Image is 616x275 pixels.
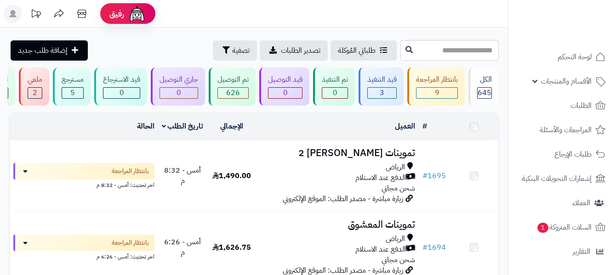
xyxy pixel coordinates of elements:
[541,75,592,88] span: الأقسام والمنتجات
[33,87,37,98] span: 2
[478,87,491,98] span: 645
[467,67,501,106] a: الكل645
[477,74,492,85] div: الكل
[162,121,204,132] a: تاريخ الطلب
[128,5,146,23] img: ai-face.png
[28,88,42,98] div: 2
[62,74,84,85] div: مسترجع
[24,5,47,25] a: تحديثات المنصة
[331,40,397,61] a: طلباتي المُوكلة
[103,88,140,98] div: 0
[522,172,592,185] span: إشعارات التحويلات البنكية
[160,88,198,98] div: 0
[514,143,610,165] a: طلبات الإرجاع
[368,88,396,98] div: 3
[322,88,348,98] div: 0
[70,87,75,98] span: 5
[386,162,405,173] span: الرياض
[257,67,311,106] a: قيد التوصيل 0
[380,87,384,98] span: 3
[11,40,88,61] a: إضافة طلب جديد
[268,74,302,85] div: قيد التوصيل
[382,183,415,194] span: شحن مجاني
[572,196,590,209] span: العملاء
[405,67,467,106] a: بانتظار المراجعة 9
[514,192,610,214] a: العملاء
[218,88,248,98] div: 626
[514,216,610,238] a: السلات المتروكة1
[570,99,592,112] span: الطلبات
[514,168,610,190] a: إشعارات التحويلات البنكية
[112,167,149,176] span: بانتظار المراجعة
[177,87,181,98] span: 0
[553,12,607,31] img: logo-2.png
[540,123,592,136] span: المراجعات والأسئلة
[213,40,257,61] button: تصفية
[220,121,243,132] a: الإجمالي
[435,87,439,98] span: 9
[355,244,406,255] span: الدفع عند الاستلام
[514,95,610,117] a: الطلبات
[217,74,249,85] div: تم التوصيل
[395,121,415,132] a: العميل
[260,148,415,158] h3: تموينات [PERSON_NAME] 2
[283,193,403,204] span: زيارة مباشرة - مصدر الطلب: الموقع الإلكتروني
[333,87,337,98] span: 0
[92,67,149,106] a: قيد الاسترجاع 0
[422,242,428,253] span: #
[357,67,405,106] a: قيد التنفيذ 3
[268,88,302,98] div: 0
[322,74,348,85] div: تم التنفيذ
[537,222,549,233] span: 1
[260,219,415,230] h3: تموينات المعشوق
[382,254,415,265] span: شحن مجاني
[207,67,257,106] a: تم التوصيل 626
[103,74,140,85] div: قيد الاسترجاع
[226,87,240,98] span: 626
[283,87,288,98] span: 0
[13,180,154,189] div: اخر تحديث: أمس - 8:32 م
[18,45,68,56] span: إضافة طلب جديد
[422,242,446,253] a: #1694
[338,45,376,56] span: طلباتي المُوكلة
[62,88,83,98] div: 5
[422,170,446,181] a: #1695
[212,170,251,181] span: 1,490.00
[422,170,428,181] span: #
[573,245,590,258] span: التقارير
[164,236,201,258] span: أمس - 6:26 م
[51,67,92,106] a: مسترجع 5
[28,74,42,85] div: ملغي
[120,87,124,98] span: 0
[311,67,357,106] a: تم التنفيذ 0
[514,119,610,141] a: المراجعات والأسئلة
[536,221,592,234] span: السلات المتروكة
[416,88,457,98] div: 9
[137,121,154,132] a: الحالة
[112,238,149,247] span: بانتظار المراجعة
[17,67,51,106] a: ملغي 2
[554,148,592,161] span: طلبات الإرجاع
[164,165,201,186] span: أمس - 8:32 م
[558,51,592,63] span: لوحة التحكم
[13,251,154,261] div: اخر تحديث: أمس - 6:26 م
[160,74,198,85] div: جاري التوصيل
[109,8,124,19] span: رفيق
[149,67,207,106] a: جاري التوصيل 0
[260,40,328,61] a: تصدير الطلبات
[514,46,610,68] a: لوحة التحكم
[355,173,406,183] span: الدفع عند الاستلام
[386,234,405,244] span: الرياض
[422,121,427,132] a: #
[232,45,250,56] span: تصفية
[281,45,320,56] span: تصدير الطلبات
[514,241,610,263] a: التقارير
[367,74,397,85] div: قيد التنفيذ
[212,242,251,253] span: 1,626.75
[416,74,458,85] div: بانتظار المراجعة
